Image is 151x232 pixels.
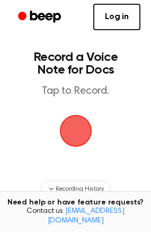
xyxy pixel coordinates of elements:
[56,184,103,194] span: Recording History
[6,207,145,226] span: Contact us
[60,115,92,147] img: Beep Logo
[11,7,70,28] a: Beep
[93,4,140,30] a: Log in
[19,51,132,76] h1: Record a Voice Note for Docs
[48,208,125,225] a: [EMAIL_ADDRESS][DOMAIN_NAME]
[40,181,110,198] button: Recording History
[19,85,132,98] p: Tap to Record.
